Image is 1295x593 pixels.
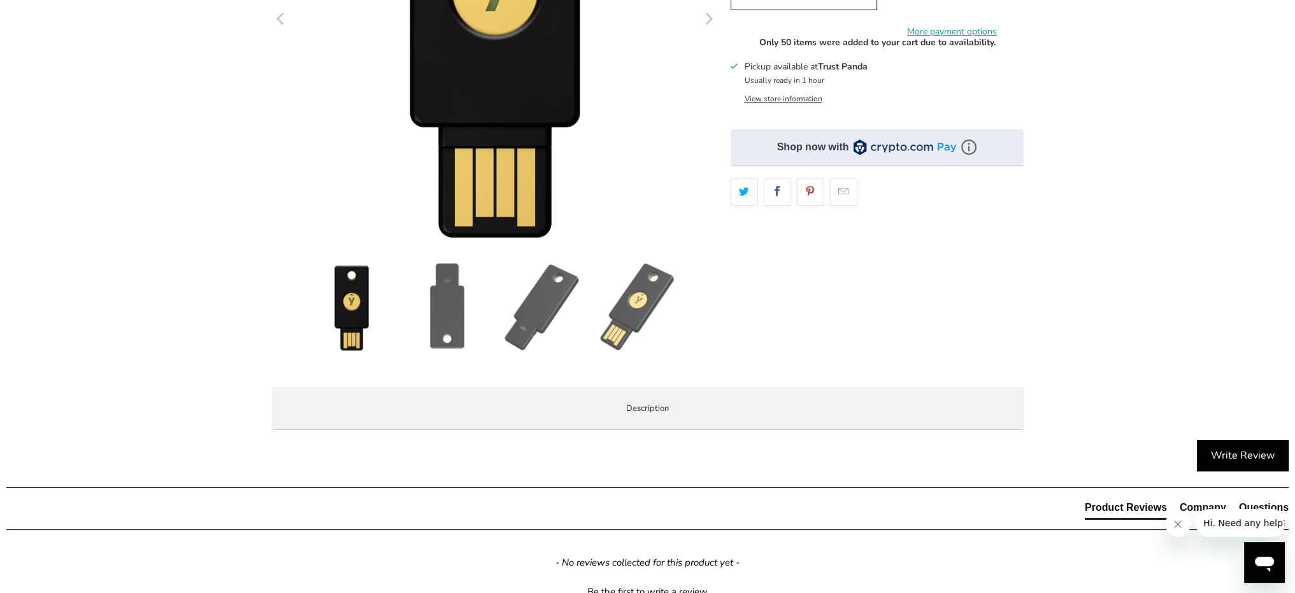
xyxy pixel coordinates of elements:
[797,178,824,205] a: Share this on Pinterest
[403,262,492,352] img: Security Key (NFC) by Yubico - Trust Panda
[272,387,1024,430] label: Description
[498,262,587,352] img: Security Key (NFC) by Yubico - Trust Panda
[1085,501,1167,515] div: Product Reviews
[1244,542,1285,583] iframe: Button to launch messaging window
[744,60,867,73] h3: Pickup available at
[307,262,396,352] img: Security Key (NFC) by Yubico - Trust Panda
[555,556,740,569] em: - No reviews collected for this product yet -
[744,94,822,104] button: View store information
[744,75,824,85] small: Usually ready in 1 hour
[731,228,1024,270] iframe: Reviews Widget
[731,178,758,205] a: Share this on Twitter
[1085,501,1289,526] div: Reviews Tabs
[1180,501,1226,515] div: Company
[1239,501,1289,515] div: Questions
[1197,440,1289,472] div: Write Review
[1196,509,1285,537] iframe: Message from company
[764,178,791,205] a: Share this on Facebook
[830,178,857,205] a: Email this to a friend
[881,25,1024,39] a: More payment options
[731,36,1024,50] p: Only 50 items were added to your cart due to availability.
[8,9,92,19] span: Hi. Need any help?
[594,262,683,352] img: Security Key (NFC) by Yubico - Trust Panda
[777,140,849,154] div: Shop now with
[1165,511,1191,537] iframe: Close message
[817,61,867,73] b: Trust Panda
